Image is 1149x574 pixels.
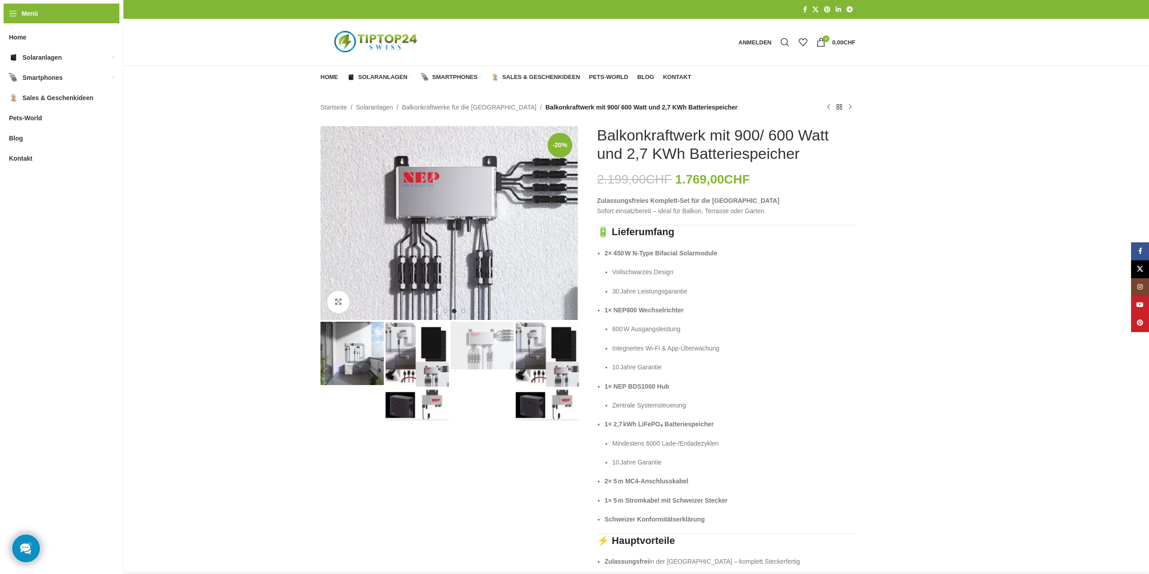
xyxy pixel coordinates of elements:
[356,102,393,112] a: Solaranlagen
[1131,260,1149,278] a: X Social Link
[597,197,779,204] strong: Zulassungsfreies Komplett‑Set für die [GEOGRAPHIC_DATA]
[9,29,26,45] span: Home
[461,309,465,313] li: Go to slide 4
[612,457,855,467] p: 10 Jahre Garantie
[612,343,855,353] p: Integriertes Wi‑Fi & App‑Überwachung
[605,516,705,523] strong: Schweizer Konformitätserklärung
[1131,296,1149,314] a: YouTube Social Link
[597,196,855,216] p: Sofort einsatzbereit – ideal für Balkon, Terrasse oder Garten.
[9,130,23,146] span: Blog
[823,35,829,42] span: 0
[605,556,855,566] p: in der [GEOGRAPHIC_DATA] – komplett Steckerfertig
[22,70,62,86] span: Smartphones
[812,33,860,51] a: 0 0,00CHF
[22,90,93,106] span: Sales & Geschenkideen
[1131,242,1149,260] a: Facebook Social Link
[9,93,18,102] img: Sales & Geschenkideen
[663,68,691,86] a: Kontakt
[597,534,855,548] h3: ⚡ Hauptvorteile
[832,39,855,46] bdi: 0,00
[597,172,672,186] bdi: 2.199,00
[545,102,737,112] span: Balkonkraftwerk mit 900/ 600 Watt und 2,7 KWh Batteriespeicher
[502,74,580,81] span: Sales & Geschenkideen
[589,74,628,81] span: Pets-World
[589,68,628,86] a: Pets-World
[347,68,412,86] a: Solaranlagen
[637,74,654,81] span: Blog
[9,110,42,126] span: Pets-World
[612,324,855,334] p: 600 W Ausgangsleistung
[605,558,649,565] strong: Zulassungsfrei
[450,322,515,369] div: 3 / 4
[605,250,717,257] strong: 2× 450 W N‑Type Bifacial Solarmodule
[612,400,855,410] p: Zentrale Systemsteuerung
[605,307,684,314] strong: 1× NEP800 Wechselrichter
[1131,314,1149,332] a: Pinterest Social Link
[320,102,737,112] nav: Breadcrumb
[800,4,810,16] a: Facebook Social Link
[646,172,672,186] span: CHF
[452,309,456,313] li: Go to slide 3
[605,497,728,504] strong: 1× 5 m Stromkabel mit Schweizer Stecker
[637,68,654,86] a: Blog
[320,126,580,320] div: 3 / 4
[451,322,514,369] img: Balkonkraftwerk mit 900/ 600 Watt und 2,7 KWh Batteriespeicher – Bild 3
[844,4,855,16] a: Telegram Social Link
[548,133,572,158] span: -20%
[432,74,478,81] span: Smartphones
[821,4,833,16] a: Pinterest Social Link
[320,74,338,81] span: Home
[605,421,714,428] strong: 1× 2,7 kWh LiFePO₄ Batteriespeicher
[597,225,855,239] h3: 🔋 Lieferumfang
[675,172,750,186] bdi: 1.769,00
[320,322,384,385] img: Balkonkraftwerk mit Speicher
[491,73,499,81] img: Sales & Geschenkideen
[385,322,450,421] div: 2 / 4
[443,309,447,313] li: Go to slide 2
[515,322,580,421] div: 4 / 4
[794,33,812,51] div: Meine Wunschliste
[320,38,433,45] a: Logo der Website
[663,74,691,81] span: Kontakt
[612,362,855,372] p: 10 Jahre Garantie
[833,4,844,16] a: LinkedIn Social Link
[612,286,855,296] p: 30 Jahre Leistungsgarantie
[843,39,855,46] span: CHF
[605,478,689,485] strong: 2× 5 m MC4‑Anschlusskabel
[597,126,855,163] h1: Balkonkraftwerk mit 900/ 600 Watt und 2,7 KWh Batteriespeicher
[320,68,338,86] a: Home
[9,73,18,82] img: Smartphones
[491,68,580,86] a: Sales & Geschenkideen
[402,102,536,112] a: Balkonkraftwerke für die [GEOGRAPHIC_DATA]
[22,9,38,18] span: Menü
[1131,278,1149,296] a: Instagram Social Link
[421,68,482,86] a: Smartphones
[776,33,794,51] a: Suche
[810,4,821,16] a: X Social Link
[516,322,579,421] img: Balkonkraftwerk mit 900/ 600 Watt und 2,7 KWh Batteriespeicher – Bild 4
[845,102,855,113] a: Nächstes Produkt
[320,102,347,112] a: Startseite
[358,74,408,81] span: Solaranlagen
[612,438,855,448] p: Mindestens 6000 Lade‑/Entladezyklen
[9,53,18,62] img: Solaranlagen
[605,383,669,390] strong: 1× NEP BDS1000 Hub
[421,73,429,81] img: Smartphones
[347,73,355,81] img: Solaranlagen
[823,102,834,113] a: Vorheriges Produkt
[724,172,750,186] span: CHF
[734,33,776,51] a: Anmelden
[22,49,62,66] span: Solaranlagen
[386,322,449,421] img: Balkonkraftwerk mit 900/ 600 Watt und 2,7 KWh Batteriespeicher – Bild 2
[320,126,579,320] img: BDS1000
[9,150,32,167] span: Kontakt
[738,39,772,45] span: Anmelden
[320,322,385,385] div: 1 / 4
[316,68,696,86] div: Hauptnavigation
[434,309,439,313] li: Go to slide 1
[612,267,855,277] p: Vollschwarzes Design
